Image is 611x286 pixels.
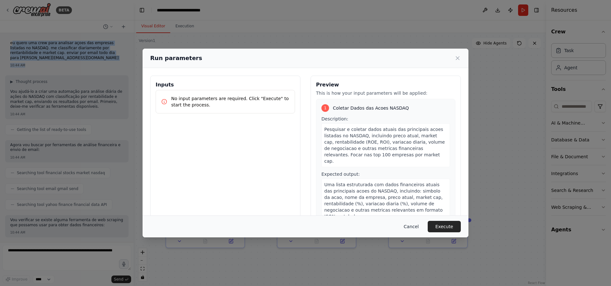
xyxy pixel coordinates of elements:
[156,81,295,89] h3: Inputs
[171,95,290,108] p: No input parameters are required. Click "Execute" to start the process.
[321,104,329,112] div: 1
[399,221,424,232] button: Cancel
[321,116,348,121] span: Description:
[324,127,445,164] span: Pesquisar e coletar dados atuais das principais acoes listadas no NASDAQ, incluindo preco atual, ...
[316,81,455,89] h3: Preview
[316,90,455,96] p: This is how your input parameters will be applied:
[150,54,202,63] h2: Run parameters
[333,105,409,111] span: Coletar Dados das Acoes NASDAQ
[324,182,443,219] span: Uma lista estruturada com dados financeiros atuais das principais acoes do NASDAQ, incluindo: sim...
[428,221,461,232] button: Execute
[321,172,360,177] span: Expected output:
